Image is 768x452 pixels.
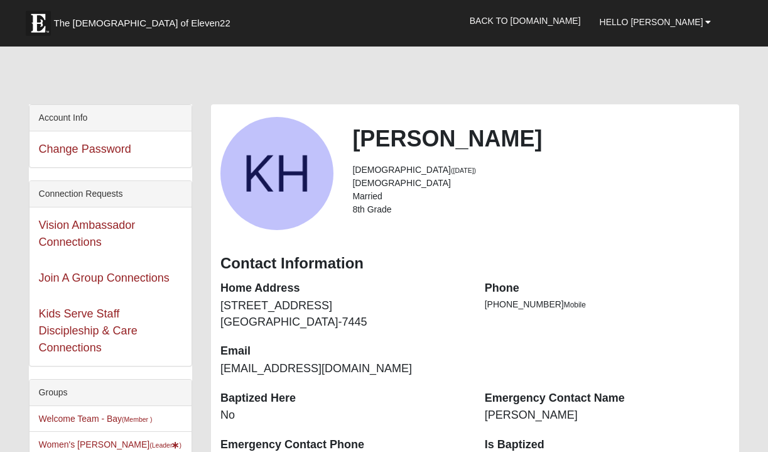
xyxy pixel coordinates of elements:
dt: Phone [485,280,730,297]
h2: [PERSON_NAME] [352,125,730,152]
li: 8th Grade [352,203,730,216]
small: (Leader ) [149,441,181,449]
dt: Baptized Here [220,390,466,407]
dd: No [220,407,466,424]
li: Married [352,190,730,203]
a: Kids Serve Staff Discipleship & Care Connections [39,307,138,354]
dt: Home Address [220,280,466,297]
span: The [DEMOGRAPHIC_DATA] of Eleven22 [54,17,230,30]
div: Connection Requests [30,181,192,207]
li: [DEMOGRAPHIC_DATA] [352,163,730,177]
div: Groups [30,380,192,406]
div: Account Info [30,105,192,131]
li: [PHONE_NUMBER] [485,298,730,311]
a: Women's [PERSON_NAME](Leader) [39,439,181,449]
a: Hello [PERSON_NAME] [590,6,721,38]
img: Eleven22 logo [26,11,51,36]
dd: [EMAIL_ADDRESS][DOMAIN_NAME] [220,361,466,377]
span: Mobile [564,300,586,309]
dt: Email [220,343,466,360]
a: The [DEMOGRAPHIC_DATA] of Eleven22 [19,4,271,36]
small: ([DATE]) [451,167,476,174]
dt: Emergency Contact Name [485,390,730,407]
h3: Contact Information [220,255,730,273]
dd: [STREET_ADDRESS] [GEOGRAPHIC_DATA]-7445 [220,298,466,330]
small: (Member ) [122,416,152,423]
a: Join A Group Connections [39,272,170,284]
li: [DEMOGRAPHIC_DATA] [352,177,730,190]
a: Welcome Team - Bay(Member ) [39,414,153,424]
a: Change Password [39,143,131,155]
a: Back to [DOMAIN_NAME] [460,5,590,36]
dd: [PERSON_NAME] [485,407,730,424]
span: Hello [PERSON_NAME] [600,17,703,27]
a: Vision Ambassador Connections [39,219,136,248]
a: View Fullsize Photo [220,117,333,230]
